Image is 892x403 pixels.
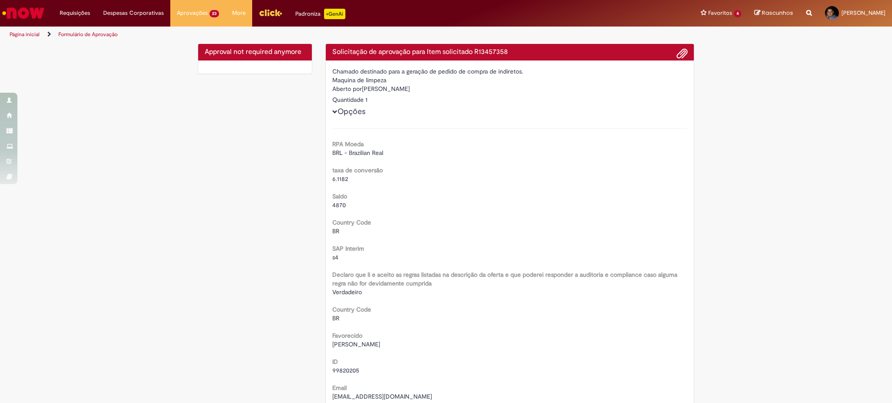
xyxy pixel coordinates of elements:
[209,10,219,17] span: 23
[332,271,677,287] b: Declaro que li e aceito as regras listadas na descrição da oferta e que poderei responder a audit...
[332,84,688,95] div: [PERSON_NAME]
[332,48,688,56] h4: Solicitação de aprovação para Item solicitado R13457358
[58,31,118,38] a: Formulário de Aprovação
[1,4,46,22] img: ServiceNow
[332,201,346,209] span: 4870
[259,6,282,19] img: click_logo_yellow_360x200.png
[754,9,793,17] a: Rascunhos
[332,175,348,183] span: 6.1182
[708,9,732,17] span: Favoritos
[332,140,364,148] b: RPA Moeda
[332,253,338,261] span: s4
[332,245,364,252] b: SAP Interim
[332,149,383,157] span: BRL - Brazilian Real
[332,332,362,339] b: Favorecido
[10,31,40,38] a: Página inicial
[332,166,383,174] b: taxa de conversão
[332,84,362,93] label: Aberto por
[332,306,371,313] b: Country Code
[332,340,380,348] span: [PERSON_NAME]
[762,9,793,17] span: Rascunhos
[60,9,90,17] span: Requisições
[332,288,362,296] span: Verdadeiro
[232,9,246,17] span: More
[332,366,359,374] span: 99820205
[103,9,164,17] span: Despesas Corporativas
[332,227,339,235] span: BR
[841,9,885,17] span: [PERSON_NAME]
[332,384,347,392] b: Email
[177,9,208,17] span: Aprovações
[332,95,688,104] div: Quantidade 1
[205,48,305,56] h4: Approval not required anymore
[332,358,338,366] b: ID
[332,67,688,76] div: Chamado destinado para a geração de pedido de compra de indiretos.
[324,9,345,19] p: +GenAi
[332,76,688,84] div: Maquina de limpeza
[295,9,345,19] div: Padroniza
[7,27,588,43] ul: Trilhas de página
[332,393,432,400] span: [EMAIL_ADDRESS][DOMAIN_NAME]
[332,314,339,322] span: BR
[332,218,371,226] b: Country Code
[332,192,347,200] b: Saldo
[734,10,741,17] span: 4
